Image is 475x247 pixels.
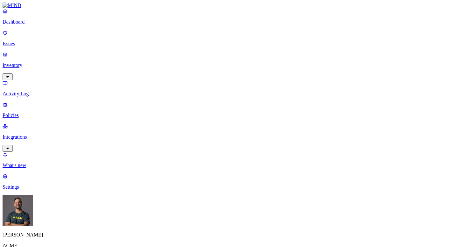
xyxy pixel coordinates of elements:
[3,163,472,168] p: What's new
[3,8,472,25] a: Dashboard
[3,62,472,68] p: Inventory
[3,80,472,97] a: Activity Log
[3,184,472,190] p: Settings
[3,30,472,47] a: Issues
[3,52,472,79] a: Inventory
[3,41,472,47] p: Issues
[3,3,21,8] img: MIND
[3,19,472,25] p: Dashboard
[3,173,472,190] a: Settings
[3,123,472,151] a: Integrations
[3,152,472,168] a: What's new
[3,113,472,118] p: Policies
[3,195,33,226] img: Samuel Hill
[3,134,472,140] p: Integrations
[3,3,472,8] a: MIND
[3,232,472,238] p: [PERSON_NAME]
[3,91,472,97] p: Activity Log
[3,102,472,118] a: Policies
